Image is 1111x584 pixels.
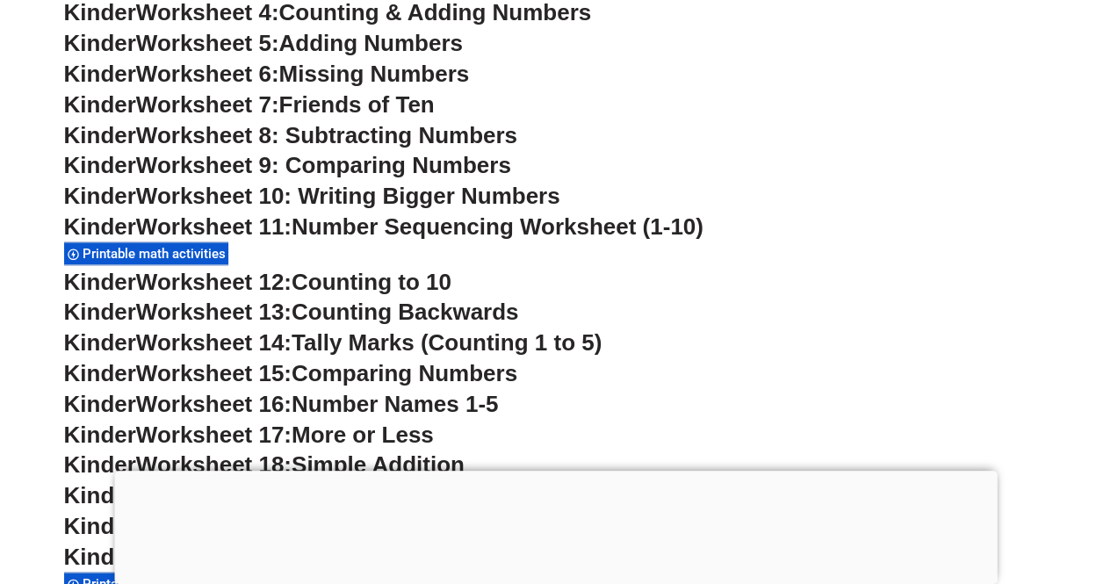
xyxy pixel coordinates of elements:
[292,269,451,295] span: Counting to 10
[64,269,136,295] span: Kinder
[136,213,292,240] span: Worksheet 11:
[279,30,463,56] span: Adding Numbers
[136,30,279,56] span: Worksheet 5:
[64,61,136,87] span: Kinder
[64,91,136,118] span: Kinder
[292,451,465,478] span: Simple Addition
[64,544,136,570] span: Kinder
[64,360,136,386] span: Kinder
[83,246,231,262] span: Printable math activities
[136,451,292,478] span: Worksheet 18:
[64,329,136,356] span: Kinder
[64,451,136,478] span: Kinder
[292,391,498,417] span: Number Names 1-5
[819,386,1111,584] iframe: Chat Widget
[64,152,511,178] a: KinderWorksheet 9: Comparing Numbers
[292,329,602,356] span: Tally Marks (Counting 1 to 5)
[64,91,435,118] a: KinderWorksheet 7:Friends of Ten
[64,391,136,417] span: Kinder
[292,422,434,448] span: More or Less
[136,269,292,295] span: Worksheet 12:
[292,360,517,386] span: Comparing Numbers
[279,61,470,87] span: Missing Numbers
[136,61,279,87] span: Worksheet 6:
[64,152,136,178] span: Kinder
[136,122,517,148] span: Worksheet 8: Subtracting Numbers
[64,183,560,209] a: KinderWorksheet 10: Writing Bigger Numbers
[64,299,136,325] span: Kinder
[64,61,470,87] a: KinderWorksheet 6:Missing Numbers
[64,213,136,240] span: Kinder
[64,242,228,265] div: Printable math activities
[64,482,136,508] span: Kinder
[136,91,279,118] span: Worksheet 7:
[136,152,511,178] span: Worksheet 9: Comparing Numbers
[136,360,292,386] span: Worksheet 15:
[64,122,517,148] a: KinderWorksheet 8: Subtracting Numbers
[136,183,560,209] span: Worksheet 10: Writing Bigger Numbers
[279,91,435,118] span: Friends of Ten
[64,30,463,56] a: KinderWorksheet 5:Adding Numbers
[136,299,292,325] span: Worksheet 13:
[136,391,292,417] span: Worksheet 16:
[136,329,292,356] span: Worksheet 14:
[64,422,136,448] span: Kinder
[114,471,997,580] iframe: Advertisement
[136,422,292,448] span: Worksheet 17:
[292,213,703,240] span: Number Sequencing Worksheet (1-10)
[64,30,136,56] span: Kinder
[64,183,136,209] span: Kinder
[64,513,136,539] span: Kinder
[292,299,518,325] span: Counting Backwards
[64,122,136,148] span: Kinder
